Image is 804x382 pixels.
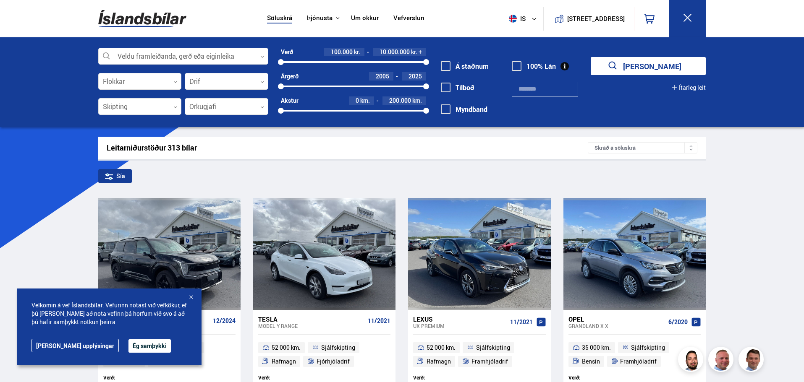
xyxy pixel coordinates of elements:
span: 12/2024 [213,317,236,324]
span: 35 000 km. [582,343,611,353]
a: Vefverslun [393,14,424,23]
label: Á staðnum [441,62,489,70]
div: Lexus [413,315,506,323]
div: Verð: [413,374,479,381]
button: Ég samþykki [128,339,171,353]
div: Verð: [103,374,170,381]
div: Grandland X X [568,323,665,329]
img: siFngHWaQ9KaOqBr.png [710,348,735,373]
div: UX PREMIUM [413,323,506,329]
img: svg+xml;base64,PHN2ZyB4bWxucz0iaHR0cDovL3d3dy53My5vcmcvMjAwMC9zdmciIHdpZHRoPSI1MTIiIGhlaWdodD0iNT... [509,15,517,23]
div: Skráð á söluskrá [588,142,697,153]
div: Tesla [258,315,364,323]
span: 100.000 [331,48,353,56]
img: nhp88E3Fdnt1Opn2.png [679,348,704,373]
div: Leitarniðurstöður 313 bílar [107,143,588,152]
span: Velkomin á vef Íslandsbílar. Vefurinn notast við vefkökur, ef þú [PERSON_NAME] að nota vefinn þá ... [31,301,187,326]
span: 0 [356,96,359,104]
span: 2005 [376,72,389,80]
a: [PERSON_NAME] upplýsingar [31,339,119,352]
button: is [505,6,543,31]
button: Ítarleg leit [672,84,706,91]
button: Þjónusta [307,14,333,22]
div: Sía [98,169,132,183]
span: Bensín [582,356,600,366]
span: is [505,15,526,23]
span: Rafmagn [427,356,451,366]
a: Um okkur [351,14,379,23]
button: [STREET_ADDRESS] [571,15,622,22]
img: FbJEzSuNWCJXmdc-.webp [740,348,765,373]
div: Model Y RANGE [258,323,364,329]
span: 200.000 [389,96,411,104]
label: 100% Lán [512,62,556,70]
span: 52 000 km. [427,343,456,353]
div: Árgerð [281,73,299,80]
button: Open LiveChat chat widget [7,3,32,29]
div: Opel [568,315,665,323]
span: km. [360,97,370,104]
span: Sjálfskipting [631,343,665,353]
span: 11/2021 [510,319,533,325]
span: kr. [354,49,360,55]
span: 6/2020 [668,319,688,325]
div: Verð [281,49,293,55]
span: Sjálfskipting [321,343,355,353]
span: Framhjóladrif [620,356,657,366]
div: Akstur [281,97,299,104]
span: kr. [411,49,417,55]
span: Framhjóladrif [471,356,508,366]
button: [PERSON_NAME] [591,57,706,75]
span: 10.000.000 [380,48,410,56]
span: + [419,49,422,55]
span: Rafmagn [272,356,296,366]
span: 52 000 km. [272,343,301,353]
img: G0Ugv5HjCgRt.svg [98,5,186,32]
span: Fjórhjóladrif [317,356,350,366]
a: Söluskrá [267,14,292,23]
a: [STREET_ADDRESS] [548,7,629,31]
span: 11/2021 [368,317,390,324]
label: Tilboð [441,84,474,91]
span: km. [412,97,422,104]
label: Myndband [441,106,487,113]
span: Sjálfskipting [476,343,510,353]
span: 2025 [409,72,422,80]
div: Verð: [568,374,635,381]
div: Verð: [258,374,325,381]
